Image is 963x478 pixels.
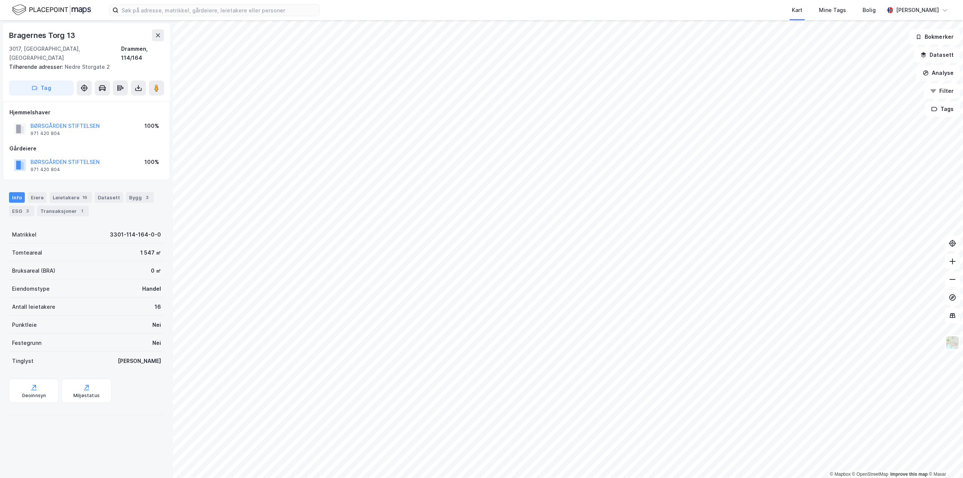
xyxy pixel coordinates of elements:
div: Geoinnsyn [22,393,46,399]
input: Søk på adresse, matrikkel, gårdeiere, leietakere eller personer [118,5,319,16]
div: Info [9,192,25,203]
div: 971 420 804 [30,167,60,173]
div: Transaksjoner [37,206,89,216]
div: 3017, [GEOGRAPHIC_DATA], [GEOGRAPHIC_DATA] [9,44,121,62]
div: 16 [155,302,161,311]
div: Eiendomstype [12,284,50,293]
div: 100% [144,121,159,131]
div: Leietakere [50,192,92,203]
div: Kontrollprogram for chat [925,442,963,478]
div: Punktleie [12,320,37,329]
div: ESG [9,206,34,216]
div: Mine Tags [819,6,846,15]
div: Kart [792,6,802,15]
div: Hjemmelshaver [9,108,164,117]
button: Bokmerker [909,29,960,44]
div: Handel [142,284,161,293]
div: Bolig [863,6,876,15]
a: Mapbox [830,472,851,477]
div: 3 [24,207,31,215]
div: Gårdeiere [9,144,164,153]
a: OpenStreetMap [852,472,889,477]
div: Datasett [95,192,123,203]
iframe: Chat Widget [925,442,963,478]
button: Tag [9,80,74,96]
div: Antall leietakere [12,302,55,311]
a: Improve this map [890,472,928,477]
button: Tags [925,102,960,117]
button: Filter [924,83,960,99]
span: Tilhørende adresser: [9,64,65,70]
div: Bruksareal (BRA) [12,266,55,275]
img: logo.f888ab2527a4732fd821a326f86c7f29.svg [12,3,91,17]
div: Bragernes Torg 13 [9,29,77,41]
div: Nei [152,320,161,329]
div: 0 ㎡ [151,266,161,275]
div: Eiere [28,192,47,203]
div: Nei [152,338,161,347]
div: Tinglyst [12,357,33,366]
button: Analyse [916,65,960,80]
div: Drammen, 114/164 [121,44,164,62]
div: Miljøstatus [73,393,100,399]
div: Nedre Storgate 2 [9,62,158,71]
div: Tomteareal [12,248,42,257]
div: 16 [81,194,89,201]
div: Bygg [126,192,154,203]
div: Festegrunn [12,338,41,347]
div: 100% [144,158,159,167]
div: 3301-114-164-0-0 [110,230,161,239]
button: Datasett [914,47,960,62]
div: 1 547 ㎡ [140,248,161,257]
img: Z [945,335,960,350]
div: [PERSON_NAME] [896,6,939,15]
div: 3 [143,194,151,201]
div: Matrikkel [12,230,36,239]
div: 1 [78,207,86,215]
div: [PERSON_NAME] [118,357,161,366]
div: 971 420 804 [30,131,60,137]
